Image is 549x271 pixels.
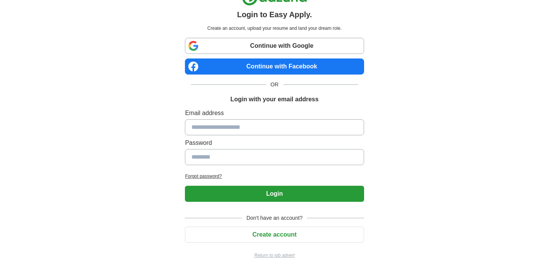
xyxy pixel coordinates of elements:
button: Create account [185,227,364,243]
a: Continue with Facebook [185,58,364,75]
span: Don't have an account? [242,214,307,222]
button: Login [185,186,364,202]
h1: Login to Easy Apply. [237,9,312,20]
a: Forgot password? [185,173,364,180]
label: Email address [185,109,364,118]
p: Create an account, upload your resume and land your dream role. [186,25,362,32]
a: Return to job advert [185,252,364,259]
a: Continue with Google [185,38,364,54]
h1: Login with your email address [230,95,319,104]
label: Password [185,138,364,148]
span: OR [266,81,283,89]
a: Create account [185,231,364,238]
